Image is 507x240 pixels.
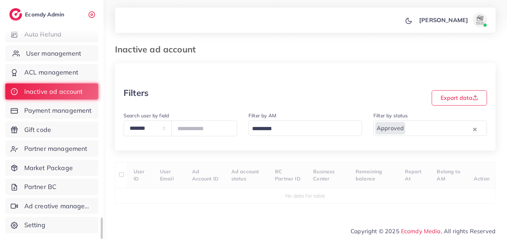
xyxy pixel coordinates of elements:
a: [PERSON_NAME]avatar [415,13,490,27]
span: , All rights Reserved [441,227,496,235]
a: Auto Refund [5,26,98,42]
span: Partner BC [24,182,57,192]
a: Gift code [5,122,98,138]
a: Partner management [5,141,98,157]
a: Market Package [5,160,98,176]
a: User management [5,45,98,62]
label: Search user by field [124,112,169,119]
span: ACL management [24,68,78,77]
a: logoEcomdy Admin [9,8,66,21]
span: Approved [375,122,405,134]
input: Search for option [250,123,353,134]
span: Export data [441,94,478,101]
span: Setting [24,220,45,230]
span: Payment management [24,106,92,115]
span: Auto Refund [24,30,62,39]
h2: Ecomdy Admin [25,11,66,18]
h3: Filters [124,88,149,98]
div: Search for option [249,121,362,136]
h3: Inactive ad account [115,44,201,55]
a: ACL management [5,64,98,81]
span: Gift code [24,125,51,134]
span: Inactive ad account [24,87,83,96]
label: Filter by status [373,112,408,119]
label: Filter by AM [249,112,276,119]
img: avatar [473,13,487,27]
img: logo [9,8,22,21]
div: Search for option [373,121,487,136]
a: Inactive ad account [5,83,98,100]
a: Payment management [5,102,98,119]
p: [PERSON_NAME] [419,16,468,24]
span: Partner management [24,144,87,153]
button: Export data [432,90,487,106]
span: Ad creative management [24,201,93,211]
span: User management [26,49,81,58]
button: Clear Selected [473,125,477,133]
input: Search for option [406,123,471,134]
a: Ecomdy Media [401,228,441,235]
a: Partner BC [5,179,98,195]
span: Copyright © 2025 [351,227,496,235]
a: Ad creative management [5,198,98,214]
span: Market Package [24,163,73,173]
a: Setting [5,217,98,233]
